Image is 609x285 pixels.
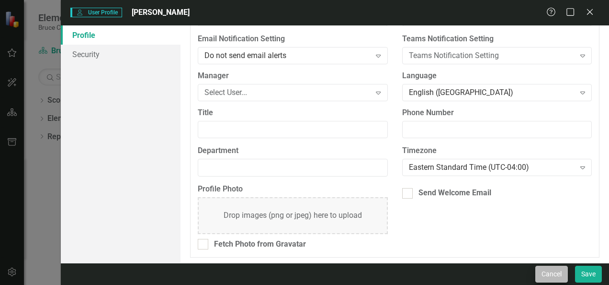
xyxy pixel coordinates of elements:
[402,34,592,45] label: Teams Notification Setting
[224,210,362,221] div: Drop images (png or jpeg) here to upload
[132,8,190,17] span: [PERSON_NAME]
[61,45,180,64] a: Security
[409,162,575,173] div: Eastern Standard Time (UTC-04:00)
[535,266,568,283] button: Cancel
[409,87,575,98] div: English ([GEOGRAPHIC_DATA])
[214,239,306,250] div: Fetch Photo from Gravatar
[409,50,575,61] div: Teams Notification Setting
[198,107,387,119] label: Title
[402,71,592,82] label: Language
[198,34,387,45] label: Email Notification Setting
[198,145,387,156] label: Department
[575,266,602,283] button: Save
[61,25,180,45] a: Profile
[198,184,387,195] label: Profile Photo
[204,87,371,98] div: Select User...
[198,71,387,82] label: Manager
[418,188,491,199] div: Send Welcome Email
[204,50,371,61] div: Do not send email alerts
[70,8,122,17] span: User Profile
[402,107,592,119] label: Phone Number
[402,145,592,156] label: Timezone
